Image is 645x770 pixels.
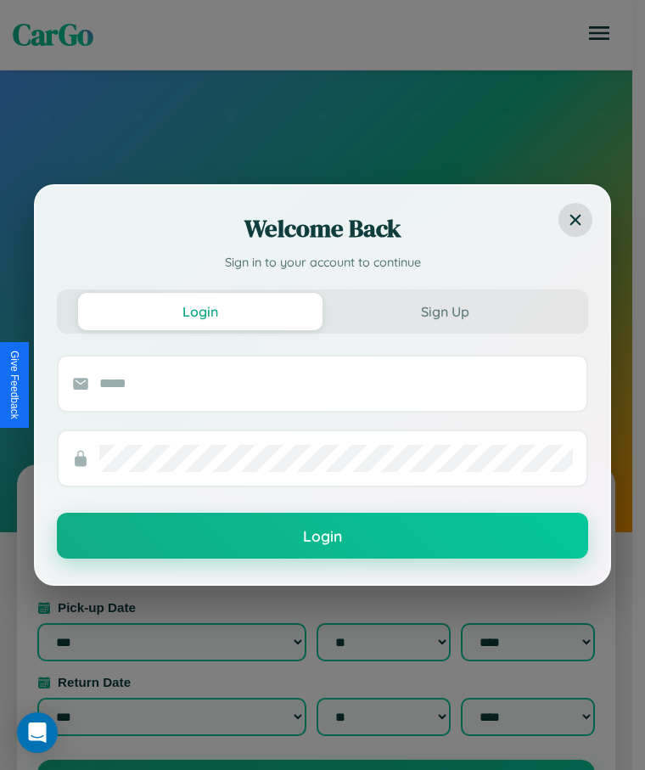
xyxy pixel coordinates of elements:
div: Open Intercom Messenger [17,712,58,753]
button: Sign Up [322,293,567,330]
div: Give Feedback [8,351,20,419]
button: Login [78,293,322,330]
p: Sign in to your account to continue [57,254,588,273]
h2: Welcome Back [57,211,588,245]
button: Login [57,513,588,559]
